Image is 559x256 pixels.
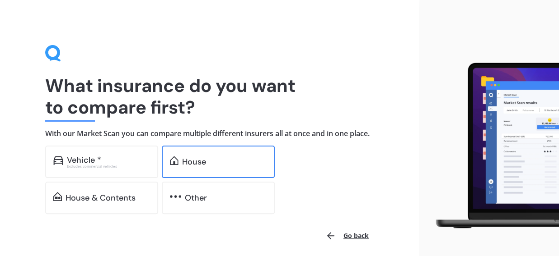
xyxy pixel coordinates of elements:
[182,157,206,166] div: House
[53,192,62,201] img: home-and-contents.b802091223b8502ef2dd.svg
[53,156,63,165] img: car.f15378c7a67c060ca3f3.svg
[170,192,181,201] img: other.81dba5aafe580aa69f38.svg
[427,59,559,233] img: laptop.webp
[320,225,374,247] button: Go back
[45,75,374,118] h1: What insurance do you want to compare first?
[67,165,150,168] div: Excludes commercial vehicles
[185,193,207,202] div: Other
[66,193,136,202] div: House & Contents
[170,156,179,165] img: home.91c183c226a05b4dc763.svg
[67,155,101,165] div: Vehicle *
[45,129,374,138] h4: With our Market Scan you can compare multiple different insurers all at once and in one place.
